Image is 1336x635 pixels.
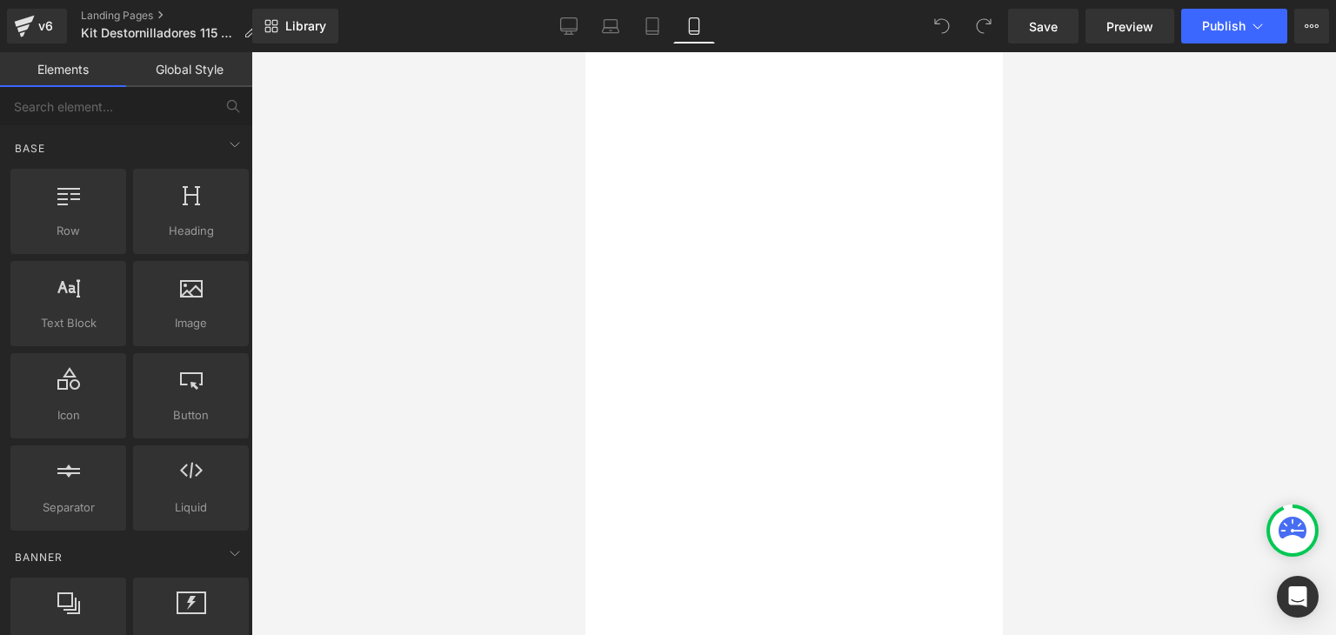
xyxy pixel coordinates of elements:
[16,314,121,332] span: Text Block
[925,9,959,43] button: Undo
[81,9,270,23] a: Landing Pages
[16,406,121,424] span: Icon
[1277,576,1319,618] div: Open Intercom Messenger
[966,9,1001,43] button: Redo
[1294,9,1329,43] button: More
[138,406,244,424] span: Button
[285,18,326,34] span: Library
[631,9,673,43] a: Tablet
[1029,17,1058,36] span: Save
[673,9,715,43] a: Mobile
[1181,9,1287,43] button: Publish
[13,140,47,157] span: Base
[7,9,67,43] a: v6
[1106,17,1153,36] span: Preview
[16,222,121,240] span: Row
[252,9,338,43] a: New Library
[16,498,121,517] span: Separator
[590,9,631,43] a: Laptop
[138,314,244,332] span: Image
[1085,9,1174,43] a: Preview
[138,222,244,240] span: Heading
[35,15,57,37] div: v6
[13,549,64,565] span: Banner
[126,52,252,87] a: Global Style
[138,498,244,517] span: Liquid
[548,9,590,43] a: Desktop
[81,26,237,40] span: Kit Destornilladores 115 en 1
[1202,19,1246,33] span: Publish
